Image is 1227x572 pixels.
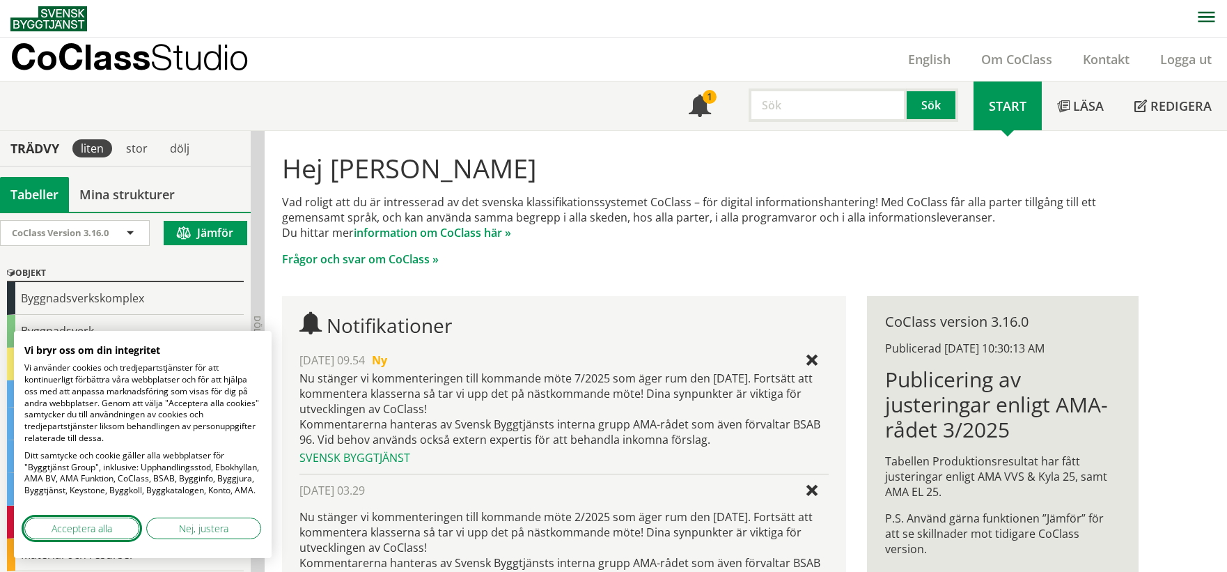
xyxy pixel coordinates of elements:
a: Om CoClass [966,51,1068,68]
div: Nu stänger vi kommenteringen till kommande möte 7/2025 som äger rum den [DATE]. Fortsätt att komm... [299,371,828,447]
span: Notifikationer [689,96,711,118]
span: Nej, justera [179,521,228,536]
div: Objekt [7,265,244,282]
button: Sök [907,88,958,122]
span: Redigera [1150,98,1212,114]
span: Notifikationer [327,312,452,339]
span: Läsa [1073,98,1104,114]
a: Logga ut [1145,51,1227,68]
p: Vi använder cookies och tredjepartstjänster för att kontinuerligt förbättra våra webbplatser och ... [24,362,261,445]
span: Start [989,98,1026,114]
div: liten [72,139,112,157]
h2: Vi bryr oss om din integritet [24,344,261,357]
p: CoClass [10,49,249,65]
div: Byggdelar [7,380,244,408]
a: English [893,51,966,68]
a: Kontakt [1068,51,1145,68]
div: Byggnadsverkskomplex [7,282,244,315]
div: Publicerad [DATE] 10:30:13 AM [885,341,1120,356]
a: Frågor och svar om CoClass » [282,252,439,267]
div: Funktionella system [7,408,244,440]
div: Byggnadsverk [7,315,244,348]
a: Mina strukturer [69,177,185,212]
p: Tabellen Produktionsresultat har fått justeringar enligt AMA VVS & Kyla 25, samt AMA EL 25. [885,454,1120,500]
a: Läsa [1042,82,1119,130]
img: Svensk Byggtjänst [10,6,87,31]
span: CoClass Version 3.16.0 [12,226,109,239]
input: Sök [749,88,907,122]
p: Ditt samtycke och cookie gäller alla webbplatser för "Byggtjänst Group", inklusive: Upphandlingss... [24,450,261,497]
span: [DATE] 03.29 [299,483,365,498]
div: Svensk Byggtjänst [299,450,828,465]
button: Jämför [164,221,247,245]
div: Komponenter [7,473,244,506]
div: 1 [703,90,717,104]
h1: Hej [PERSON_NAME] [282,153,1138,183]
div: CoClass version 3.16.0 [885,314,1120,330]
a: CoClassStudio [10,38,279,81]
button: Acceptera alla cookies [24,518,139,539]
div: dölj [162,139,198,157]
div: stor [118,139,156,157]
span: Dölj trädvy [251,316,263,370]
span: Studio [150,36,249,77]
div: Konstruktiva system [7,440,244,473]
h1: Publicering av justeringar enligt AMA-rådet 3/2025 [885,367,1120,442]
a: Redigera [1119,82,1227,130]
p: P.S. Använd gärna funktionen ”Jämför” för att se skillnader mot tidigare CoClass version. [885,511,1120,557]
a: Start [974,82,1042,130]
div: Material och resurser [7,539,244,571]
a: information om CoClass här » [354,225,511,240]
div: Utrymmen [7,348,244,380]
a: 1 [673,82,726,130]
span: Acceptera alla [52,521,112,536]
div: Produktionsresultat [7,506,244,539]
span: [DATE] 09.54 [299,353,365,368]
button: Justera cookie preferenser [146,518,261,539]
span: Ny [372,353,387,368]
div: Trädvy [3,141,67,156]
p: Vad roligt att du är intresserad av det svenska klassifikationssystemet CoClass – för digital inf... [282,194,1138,240]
